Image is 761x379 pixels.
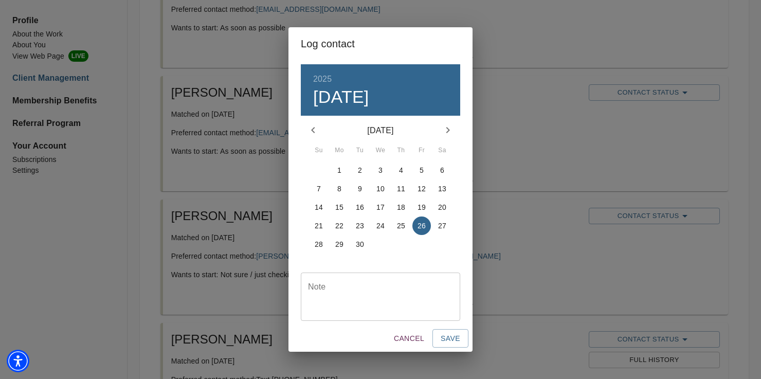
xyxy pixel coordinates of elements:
[438,202,446,212] p: 20
[330,161,349,179] button: 1
[317,184,321,194] p: 7
[315,239,323,249] p: 28
[441,332,460,345] span: Save
[433,146,451,156] span: Sa
[356,221,364,231] p: 23
[358,165,362,175] p: 2
[351,198,369,216] button: 16
[371,146,390,156] span: We
[392,146,410,156] span: Th
[392,161,410,179] button: 4
[356,239,364,249] p: 30
[412,216,431,235] button: 26
[310,216,328,235] button: 21
[392,179,410,198] button: 11
[310,179,328,198] button: 7
[412,198,431,216] button: 19
[433,198,451,216] button: 20
[412,161,431,179] button: 5
[351,235,369,254] button: 30
[335,202,343,212] p: 15
[335,239,343,249] p: 29
[337,165,341,175] p: 1
[392,216,410,235] button: 25
[310,198,328,216] button: 14
[371,179,390,198] button: 10
[335,221,343,231] p: 22
[420,165,424,175] p: 5
[330,216,349,235] button: 22
[313,72,332,86] button: 2025
[330,179,349,198] button: 8
[397,202,405,212] p: 18
[412,146,431,156] span: Fr
[418,184,426,194] p: 12
[371,198,390,216] button: 17
[438,184,446,194] p: 13
[397,221,405,231] p: 25
[301,35,460,52] h2: Log contact
[418,221,426,231] p: 26
[433,179,451,198] button: 13
[390,329,428,348] button: Cancel
[7,350,29,372] div: Accessibility Menu
[376,184,385,194] p: 10
[337,184,341,194] p: 8
[313,86,369,108] button: [DATE]
[376,202,385,212] p: 17
[397,184,405,194] p: 11
[315,221,323,231] p: 21
[399,165,403,175] p: 4
[325,124,436,137] p: [DATE]
[433,161,451,179] button: 6
[376,221,385,231] p: 24
[394,332,424,345] span: Cancel
[351,161,369,179] button: 2
[330,235,349,254] button: 29
[310,235,328,254] button: 28
[330,198,349,216] button: 15
[351,179,369,198] button: 9
[371,161,390,179] button: 3
[440,165,444,175] p: 6
[433,216,451,235] button: 27
[378,165,383,175] p: 3
[358,184,362,194] p: 9
[330,146,349,156] span: Mo
[438,221,446,231] p: 27
[392,198,410,216] button: 18
[351,146,369,156] span: Tu
[351,216,369,235] button: 23
[310,146,328,156] span: Su
[432,329,468,348] button: Save
[412,179,431,198] button: 12
[315,202,323,212] p: 14
[418,202,426,212] p: 19
[356,202,364,212] p: 16
[371,216,390,235] button: 24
